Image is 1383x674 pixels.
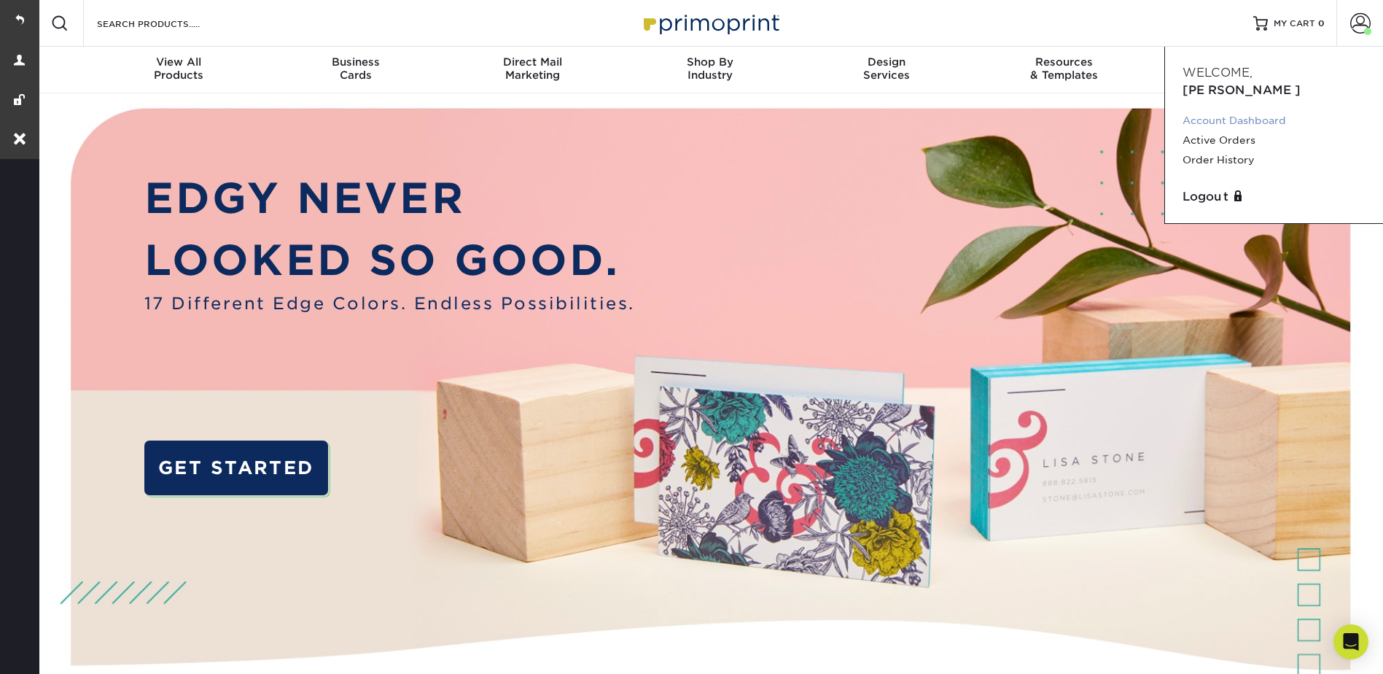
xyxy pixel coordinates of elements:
[1318,18,1325,28] span: 0
[1183,111,1366,131] a: Account Dashboard
[267,47,444,93] a: BusinessCards
[96,15,238,32] input: SEARCH PRODUCTS.....
[621,47,798,93] a: Shop ByIndustry
[1274,18,1315,30] span: MY CART
[1153,47,1330,93] a: Contact& Support
[444,47,621,93] a: Direct MailMarketing
[798,47,975,93] a: DesignServices
[144,167,635,229] p: EDGY NEVER
[798,55,975,69] span: Design
[798,55,975,82] div: Services
[1333,624,1368,659] div: Open Intercom Messenger
[144,441,328,495] a: GET STARTED
[1183,188,1366,206] a: Logout
[975,55,1153,69] span: Resources
[1183,150,1366,170] a: Order History
[1183,66,1253,80] span: Welcome,
[1153,55,1330,69] span: Contact
[144,229,635,291] p: LOOKED SO GOOD.
[144,291,635,316] span: 17 Different Edge Colors. Endless Possibilities.
[637,7,783,39] img: Primoprint
[267,55,444,69] span: Business
[1183,131,1366,150] a: Active Orders
[90,47,268,93] a: View AllProducts
[4,630,124,669] iframe: Google Customer Reviews
[975,55,1153,82] div: & Templates
[621,55,798,82] div: Industry
[444,55,621,82] div: Marketing
[621,55,798,69] span: Shop By
[975,47,1153,93] a: Resources& Templates
[267,55,444,82] div: Cards
[1183,83,1301,97] span: [PERSON_NAME]
[1153,55,1330,82] div: & Support
[444,55,621,69] span: Direct Mail
[90,55,268,82] div: Products
[90,55,268,69] span: View All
